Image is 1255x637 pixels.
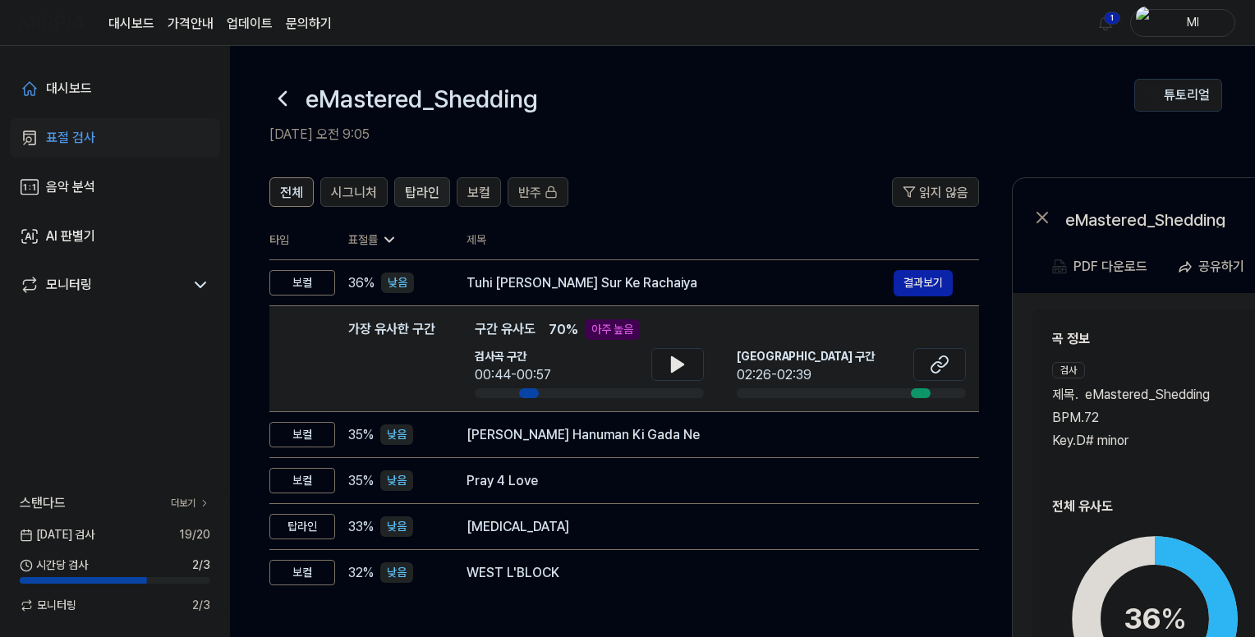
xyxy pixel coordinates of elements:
[919,183,968,203] span: 읽지 않음
[269,220,335,260] th: 타입
[46,227,95,246] div: AI 판별기
[46,275,92,295] div: 모니터링
[518,183,541,203] span: 반주
[269,270,335,296] div: 보컬
[348,563,374,583] span: 32 %
[10,217,220,256] a: AI 판별기
[348,319,435,398] div: 가장 유사한 구간
[286,14,332,34] a: 문의하기
[20,275,184,295] a: 모니터링
[179,526,210,543] span: 19 / 20
[1052,385,1078,405] span: 제목 .
[1136,7,1156,39] img: profile
[475,319,536,340] span: 구간 유사도
[348,471,374,491] span: 35 %
[380,424,413,445] div: 낮음
[192,557,210,574] span: 2 / 3
[269,468,335,493] div: 보컬
[46,177,95,197] div: 음악 분석
[10,118,220,158] a: 표절 검사
[475,365,551,385] div: 00:44-00:57
[1161,601,1187,636] span: %
[108,14,154,34] a: 대시보드
[269,560,335,585] div: 보컬
[381,273,414,293] div: 낮음
[269,177,314,207] button: 전체
[380,562,413,583] div: 낮음
[894,270,953,296] button: 결과보기
[10,69,220,108] a: 대시보드
[348,231,440,249] div: 표절률
[306,80,538,117] h1: eMastered_Shedding
[20,493,66,513] span: 스탠다드
[1104,11,1120,25] div: 1
[280,183,303,203] span: 전체
[269,514,335,539] div: 탑라인
[1052,259,1067,274] img: PDF Download
[20,557,88,574] span: 시간당 검사
[394,177,450,207] button: 탑라인
[1096,13,1115,33] img: 알림
[331,183,377,203] span: 시그니처
[1161,13,1225,31] div: Ml
[737,348,875,365] span: [GEOGRAPHIC_DATA] 구간
[467,273,894,293] div: Tuhi [PERSON_NAME] Sur Ke Rachaiya
[467,517,953,537] div: [MEDICAL_DATA]
[227,14,273,34] a: 업데이트
[549,320,578,340] span: 70 %
[10,167,220,207] a: 음악 분석
[892,177,979,207] button: 읽지 않음
[1198,256,1244,277] div: 공유하기
[1085,385,1210,405] span: eMastered_Shedding
[1049,250,1151,283] button: PDF 다운로드
[585,319,640,340] div: 아주 높음
[467,471,953,491] div: Pray 4 Love
[508,177,568,207] button: 반주
[269,422,335,447] div: 보컬
[46,128,95,148] div: 표절 검사
[467,220,979,259] th: 제목
[348,273,375,293] span: 36 %
[348,425,374,445] span: 35 %
[20,597,76,614] span: 모니터링
[20,526,94,543] span: [DATE] 검사
[46,79,92,99] div: 대시보드
[1147,89,1161,102] img: Help
[380,516,413,537] div: 낮음
[467,183,490,203] span: 보컬
[380,470,413,491] div: 낮음
[348,517,374,537] span: 33 %
[1073,256,1147,277] div: PDF 다운로드
[1134,79,1222,112] button: 튜토리얼
[1052,362,1085,378] div: 검사
[1092,10,1119,36] button: 알림1
[467,563,953,583] div: WEST L'BLOCK
[171,496,210,511] a: 더보기
[737,365,875,385] div: 02:26-02:39
[168,14,214,34] button: 가격안내
[475,348,551,365] span: 검사곡 구간
[320,177,388,207] button: 시그니처
[467,425,953,445] div: [PERSON_NAME] Hanuman Ki Gada Ne
[1130,9,1235,37] button: profileMl
[405,183,439,203] span: 탑라인
[192,597,210,614] span: 2 / 3
[457,177,501,207] button: 보컬
[269,125,1134,144] h2: [DATE] 오전 9:05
